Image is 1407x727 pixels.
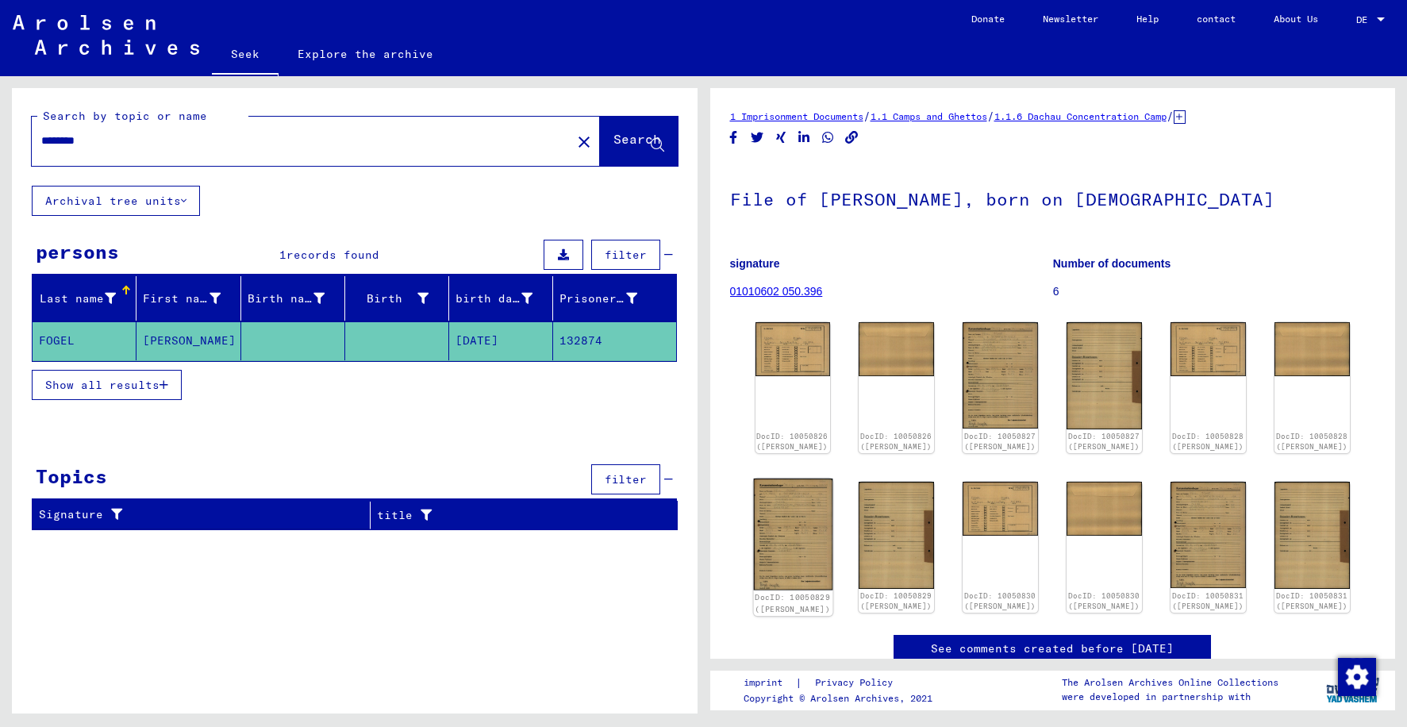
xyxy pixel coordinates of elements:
button: Share on Twitter [749,128,766,148]
font: Show all results [45,378,160,392]
img: Change consent [1338,658,1376,696]
mat-icon: close [575,133,594,152]
font: title [377,508,413,522]
font: Last name [40,291,104,306]
font: / [987,109,994,123]
mat-header-cell: Birth [345,276,449,321]
font: Copyright © Arolsen Archives, 2021 [744,692,932,704]
img: 001.jpg [1171,322,1246,376]
button: Copy link [844,128,860,148]
div: First name [143,286,240,311]
font: 6 [1053,285,1059,298]
div: birth date [456,286,552,311]
a: DocID: 10050830 ([PERSON_NAME]) [1068,591,1140,611]
font: filter [605,472,647,487]
font: Prisoner # [559,291,631,306]
a: DocID: 10050829 ([PERSON_NAME]) [860,591,932,611]
font: The Arolsen Archives Online Collections [1062,676,1278,688]
font: Seek [231,47,259,61]
img: 001.jpg [1171,482,1246,588]
a: 1 Imprisonment Documents [730,110,863,122]
font: filter [605,248,647,262]
a: DocID: 10050828 ([PERSON_NAME]) [1172,432,1244,452]
img: 002.jpg [1067,482,1142,536]
font: Privacy Policy [815,676,893,688]
font: were developed in partnership with [1062,690,1251,702]
font: Birth name [248,291,319,306]
font: imprint [744,676,782,688]
font: Number of documents [1053,257,1171,270]
a: 1.1.6 Dachau Concentration Camp [994,110,1167,122]
font: First name [143,291,214,306]
div: Prisoner # [559,286,656,311]
a: DocID: 10050829 ([PERSON_NAME]) [755,593,830,614]
mat-header-cell: Prisoner # [553,276,675,321]
button: Share on WhatsApp [820,128,836,148]
font: persons [36,240,119,263]
font: DE [1356,13,1367,25]
a: DocID: 10050830 ([PERSON_NAME]) [964,591,1036,611]
img: 001.jpg [963,322,1038,429]
font: Help [1136,13,1159,25]
font: DocID: 10050831 ([PERSON_NAME]) [1172,591,1244,611]
button: Share on Facebook [725,128,742,148]
img: 002.jpg [1067,322,1142,429]
font: [DATE] [456,333,498,348]
a: Seek [212,35,279,76]
a: DocID: 10050826 ([PERSON_NAME]) [860,432,932,452]
a: DocID: 10050827 ([PERSON_NAME]) [964,432,1036,452]
font: records found [286,248,379,262]
font: / [863,109,871,123]
div: Signature [39,502,374,528]
mat-header-cell: Birth name [241,276,345,321]
div: Birth [352,286,448,311]
div: Last name [39,286,136,311]
font: Archival tree units [45,194,181,208]
font: Search by topic or name [43,109,207,123]
font: Birth [367,291,402,306]
a: Privacy Policy [802,675,912,691]
mat-header-cell: birth date [449,276,553,321]
img: 002.jpg [859,482,934,589]
img: 002.jpg [859,322,934,376]
img: 001.jpg [963,482,1038,536]
img: 001.jpg [755,322,831,376]
font: Signature [39,507,103,521]
img: 002.jpg [1274,322,1350,376]
button: Archival tree units [32,186,200,216]
font: See comments created before [DATE] [931,641,1174,656]
font: File of [PERSON_NAME], born on [DEMOGRAPHIC_DATA] [730,188,1274,210]
font: | [795,675,802,690]
div: Birth name [248,286,344,311]
a: 1.1 Camps and Ghettos [871,110,987,122]
font: / [1167,109,1174,123]
font: 132874 [559,333,602,348]
a: imprint [744,675,795,691]
font: Explore the archive [298,47,433,61]
img: 001.jpg [753,479,832,590]
a: DocID: 10050827 ([PERSON_NAME]) [1068,432,1140,452]
mat-header-cell: Last name [33,276,136,321]
a: 01010602 050.396 [730,285,823,298]
a: DocID: 10050826 ([PERSON_NAME]) [756,432,828,452]
img: 002.jpg [1274,482,1350,589]
button: filter [591,240,660,270]
button: Clear [568,125,600,157]
a: DocID: 10050831 ([PERSON_NAME]) [1276,591,1347,611]
font: Search [613,131,661,147]
font: birth date [456,291,527,306]
button: Search [600,117,678,166]
a: DocID: 10050828 ([PERSON_NAME]) [1276,432,1347,452]
a: See comments created before [DATE] [931,640,1174,657]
